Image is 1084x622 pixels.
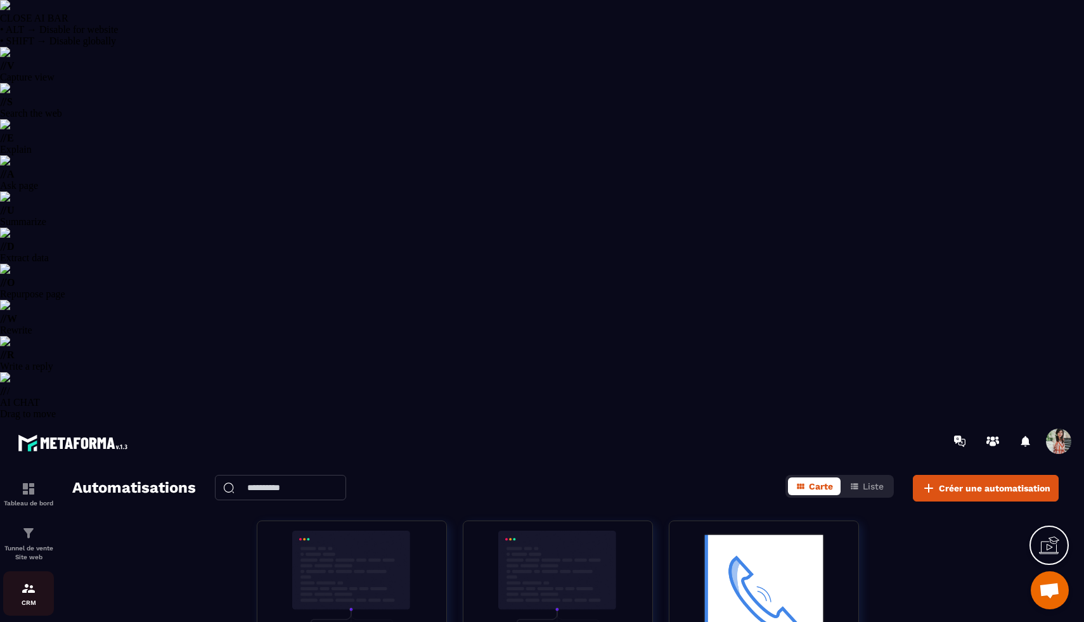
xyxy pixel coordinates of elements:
[3,599,54,606] p: CRM
[1031,571,1069,609] div: Ouvrir le chat
[18,431,132,455] img: logo
[21,581,36,596] img: formation
[3,544,54,562] p: Tunnel de vente Site web
[939,482,1050,495] span: Créer une automatisation
[809,481,833,491] span: Carte
[3,472,54,516] a: formationformationTableau de bord
[21,481,36,496] img: formation
[3,500,54,507] p: Tableau de bord
[3,516,54,571] a: formationformationTunnel de vente Site web
[913,475,1059,502] button: Créer une automatisation
[863,481,884,491] span: Liste
[788,477,841,495] button: Carte
[3,571,54,616] a: formationformationCRM
[72,475,196,502] h2: Automatisations
[842,477,891,495] button: Liste
[21,526,36,541] img: formation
